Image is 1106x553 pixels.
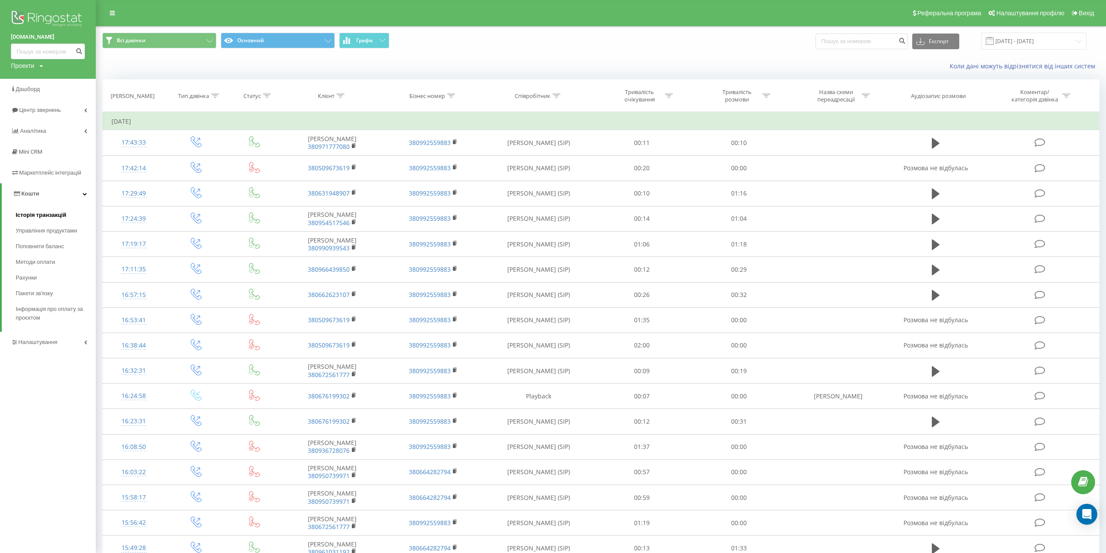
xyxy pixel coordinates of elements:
[616,88,663,103] div: Тривалість очікування
[904,341,968,349] span: Розмова не відбулась
[409,290,451,299] a: 380992559883
[690,307,787,333] td: 00:00
[308,446,350,455] a: 380936728076
[409,367,451,375] a: 380992559883
[308,523,350,531] a: 380672561777
[788,384,889,409] td: [PERSON_NAME]
[308,392,350,400] a: 380676199302
[117,37,145,44] span: Всі дзвінки
[690,232,787,257] td: 01:18
[111,312,156,329] div: 16:53:41
[690,181,787,206] td: 01:16
[484,206,593,231] td: [PERSON_NAME] (SIP)
[282,358,383,384] td: [PERSON_NAME]
[593,155,690,181] td: 00:20
[409,519,451,527] a: 380992559883
[243,92,261,100] div: Статус
[484,181,593,206] td: [PERSON_NAME] (SIP)
[484,358,593,384] td: [PERSON_NAME] (SIP)
[308,189,350,197] a: 380631948907
[282,232,383,257] td: [PERSON_NAME]
[593,282,690,307] td: 00:26
[409,214,451,223] a: 380992559883
[111,261,156,278] div: 17:11:35
[111,438,156,455] div: 16:08:50
[16,242,64,251] span: Поповнити баланс
[409,468,451,476] a: 380664282794
[690,384,787,409] td: 00:00
[593,358,690,384] td: 00:09
[690,206,787,231] td: 01:04
[904,164,968,172] span: Розмова не відбулась
[308,472,350,480] a: 380950739971
[714,88,760,103] div: Тривалість розмови
[904,316,968,324] span: Розмова не відбулась
[484,485,593,510] td: [PERSON_NAME] (SIP)
[2,183,96,204] a: Кошти
[904,468,968,476] span: Розмова не відбулась
[16,286,96,301] a: Пакети зв'язку
[690,155,787,181] td: 00:00
[484,510,593,536] td: [PERSON_NAME] (SIP)
[16,254,96,270] a: Методи оплати
[690,409,787,434] td: 00:31
[409,189,451,197] a: 380992559883
[690,459,787,485] td: 00:00
[484,130,593,155] td: [PERSON_NAME] (SIP)
[308,341,350,349] a: 380509673619
[593,257,690,282] td: 00:12
[912,34,959,49] button: Експорт
[593,307,690,333] td: 01:35
[484,155,593,181] td: [PERSON_NAME] (SIP)
[308,316,350,324] a: 380509673619
[904,392,968,400] span: Розмова не відбулась
[484,409,593,434] td: [PERSON_NAME] (SIP)
[409,316,451,324] a: 380992559883
[515,92,550,100] div: Співробітник
[308,265,350,273] a: 380966439850
[690,130,787,155] td: 00:10
[282,510,383,536] td: [PERSON_NAME]
[282,485,383,510] td: [PERSON_NAME]
[18,339,57,345] span: Налаштування
[16,289,53,298] span: Пакети зв'язку
[409,164,451,172] a: 380992559883
[308,497,350,506] a: 380950739971
[593,409,690,434] td: 00:12
[111,134,156,151] div: 17:43:33
[1079,10,1094,17] span: Вихід
[111,160,156,177] div: 17:42:14
[484,307,593,333] td: [PERSON_NAME] (SIP)
[103,113,1099,130] td: [DATE]
[308,219,350,227] a: 380954517546
[16,301,96,326] a: Інформація про оплату за проєктом
[16,211,66,219] span: Історія транзакцій
[16,207,96,223] a: Історія транзакцій
[593,459,690,485] td: 00:57
[950,62,1099,70] a: Коли дані можуть відрізнятися вiд інших систем
[484,257,593,282] td: [PERSON_NAME] (SIP)
[917,10,981,17] span: Реферальна програма
[111,210,156,227] div: 17:24:39
[593,181,690,206] td: 00:10
[484,459,593,485] td: [PERSON_NAME] (SIP)
[593,333,690,358] td: 02:00
[484,232,593,257] td: [PERSON_NAME] (SIP)
[282,459,383,485] td: [PERSON_NAME]
[593,434,690,459] td: 01:37
[308,244,350,252] a: 380990939543
[813,88,860,103] div: Назва схеми переадресації
[409,544,451,552] a: 380664282794
[409,493,451,502] a: 380664282794
[20,128,46,134] span: Аналiтика
[111,489,156,506] div: 15:58:17
[690,485,787,510] td: 00:00
[484,434,593,459] td: [PERSON_NAME] (SIP)
[19,148,42,155] span: Mini CRM
[339,33,389,48] button: Графік
[111,464,156,481] div: 16:03:22
[996,10,1064,17] span: Налаштування профілю
[593,485,690,510] td: 00:59
[111,413,156,430] div: 16:23:31
[904,519,968,527] span: Розмова не відбулась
